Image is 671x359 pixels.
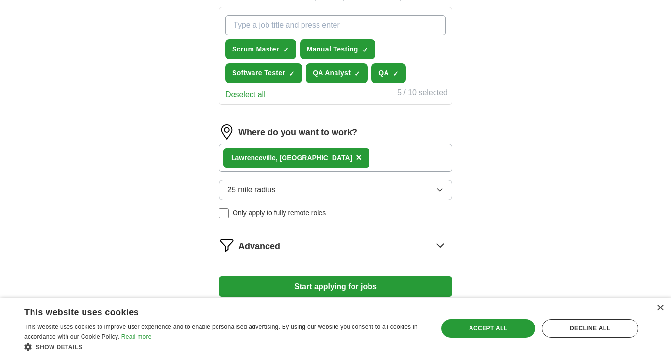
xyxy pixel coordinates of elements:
span: ✓ [393,70,399,78]
button: Start applying for jobs [219,276,452,297]
span: ✓ [354,70,360,78]
span: Only apply to fully remote roles [233,208,326,218]
span: Show details [36,344,83,351]
span: ✓ [362,46,368,54]
button: QA✓ [371,63,406,83]
div: This website uses cookies [24,304,402,318]
button: × [356,151,362,165]
span: 25 mile radius [227,184,276,196]
div: 5 / 10 selected [397,87,448,101]
button: QA Analyst✓ [306,63,368,83]
button: Manual Testing✓ [300,39,375,59]
span: ✓ [283,46,289,54]
button: Scrum Master✓ [225,39,296,59]
span: Advanced [238,240,280,253]
span: Manual Testing [307,44,358,54]
button: Deselect all [225,89,266,101]
button: Software Tester✓ [225,63,302,83]
strong: Lawrencevi [231,154,268,162]
img: filter [219,238,235,253]
div: Show details [24,342,426,352]
div: Close [656,305,664,312]
span: This website uses cookies to improve user experience and to enable personalised advertising. By u... [24,324,418,340]
div: Accept all [441,319,535,338]
span: × [356,152,362,163]
a: Read more, opens a new window [121,333,151,340]
input: Only apply to fully remote roles [219,208,229,218]
input: Type a job title and press enter [225,15,446,35]
span: ✓ [289,70,295,78]
div: Decline all [542,319,638,338]
span: Scrum Master [232,44,279,54]
span: QA Analyst [313,68,351,78]
img: location.png [219,124,235,140]
label: Where do you want to work? [238,126,357,139]
span: Software Tester [232,68,285,78]
span: QA [378,68,389,78]
div: lle, [GEOGRAPHIC_DATA] [231,153,352,163]
button: 25 mile radius [219,180,452,200]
